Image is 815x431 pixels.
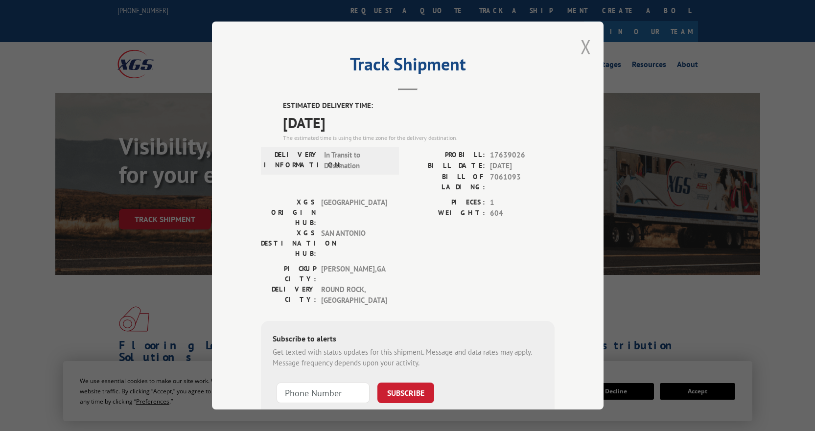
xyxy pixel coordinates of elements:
[261,284,316,306] label: DELIVERY CITY:
[377,383,434,403] button: SUBSCRIBE
[408,160,485,172] label: BILL DATE:
[273,409,290,419] strong: Note:
[490,160,555,172] span: [DATE]
[273,333,543,347] div: Subscribe to alerts
[321,197,387,228] span: [GEOGRAPHIC_DATA]
[324,150,390,172] span: In Transit to Destination
[273,347,543,369] div: Get texted with status updates for this shipment. Message and data rates may apply. Message frequ...
[283,134,555,142] div: The estimated time is using the time zone for the delivery destination.
[261,264,316,284] label: PICKUP CITY:
[490,172,555,192] span: 7061093
[490,150,555,161] span: 17639026
[321,264,387,284] span: [PERSON_NAME] , GA
[261,197,316,228] label: XGS ORIGIN HUB:
[581,34,591,60] button: Close modal
[408,172,485,192] label: BILL OF LADING:
[490,208,555,219] span: 604
[261,57,555,76] h2: Track Shipment
[277,383,370,403] input: Phone Number
[321,284,387,306] span: ROUND ROCK , [GEOGRAPHIC_DATA]
[408,197,485,208] label: PIECES:
[264,150,319,172] label: DELIVERY INFORMATION:
[408,150,485,161] label: PROBILL:
[283,100,555,112] label: ESTIMATED DELIVERY TIME:
[490,197,555,208] span: 1
[261,228,316,259] label: XGS DESTINATION HUB:
[283,112,555,134] span: [DATE]
[321,228,387,259] span: SAN ANTONIO
[408,208,485,219] label: WEIGHT:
